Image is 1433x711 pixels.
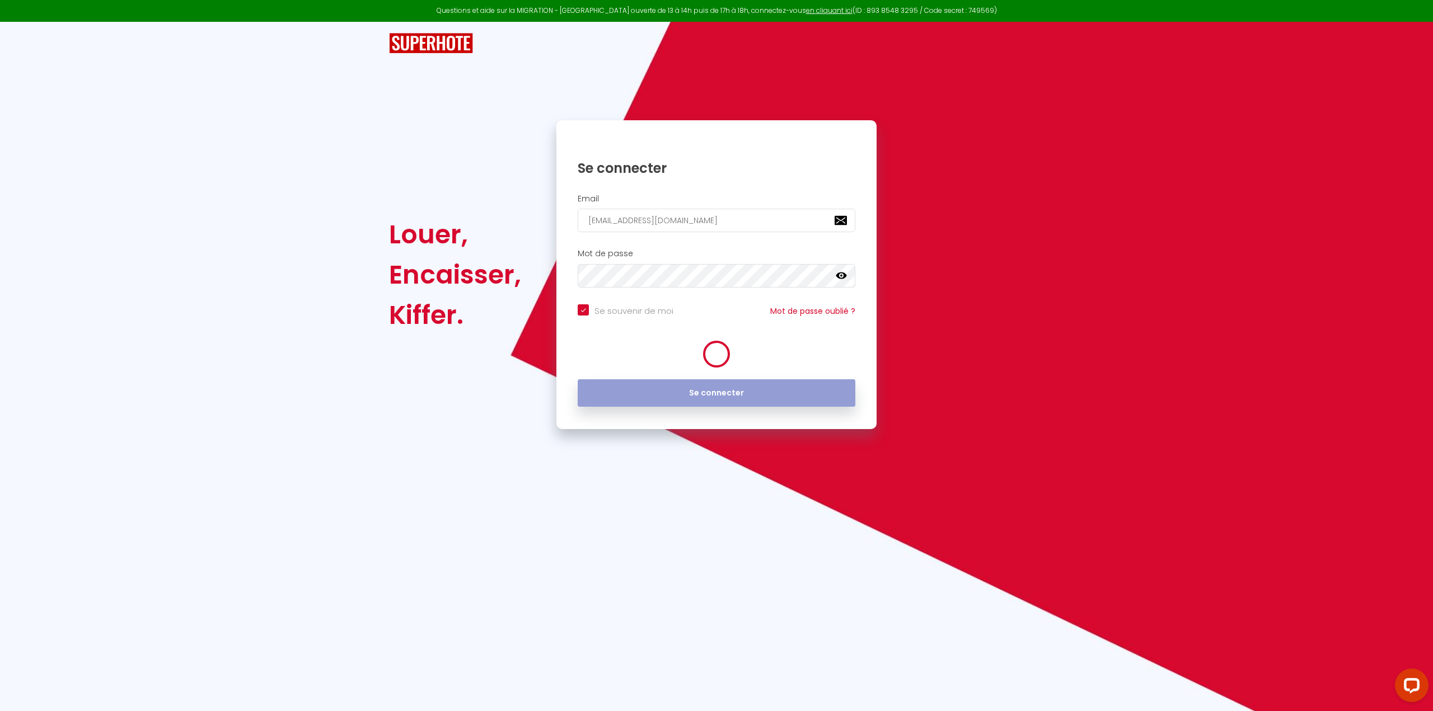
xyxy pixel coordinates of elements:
iframe: LiveChat chat widget [1386,664,1433,711]
a: Mot de passe oublié ? [770,305,855,317]
h2: Mot de passe [578,249,855,258]
input: Ton Email [578,209,855,232]
a: en cliquant ici [806,6,853,15]
div: Kiffer. [389,295,521,335]
div: Encaisser, [389,255,521,295]
h1: Se connecter [578,159,855,177]
div: Louer, [389,214,521,255]
button: Se connecter [578,379,855,407]
h2: Email [578,194,855,204]
img: SuperHote logo [389,33,473,54]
